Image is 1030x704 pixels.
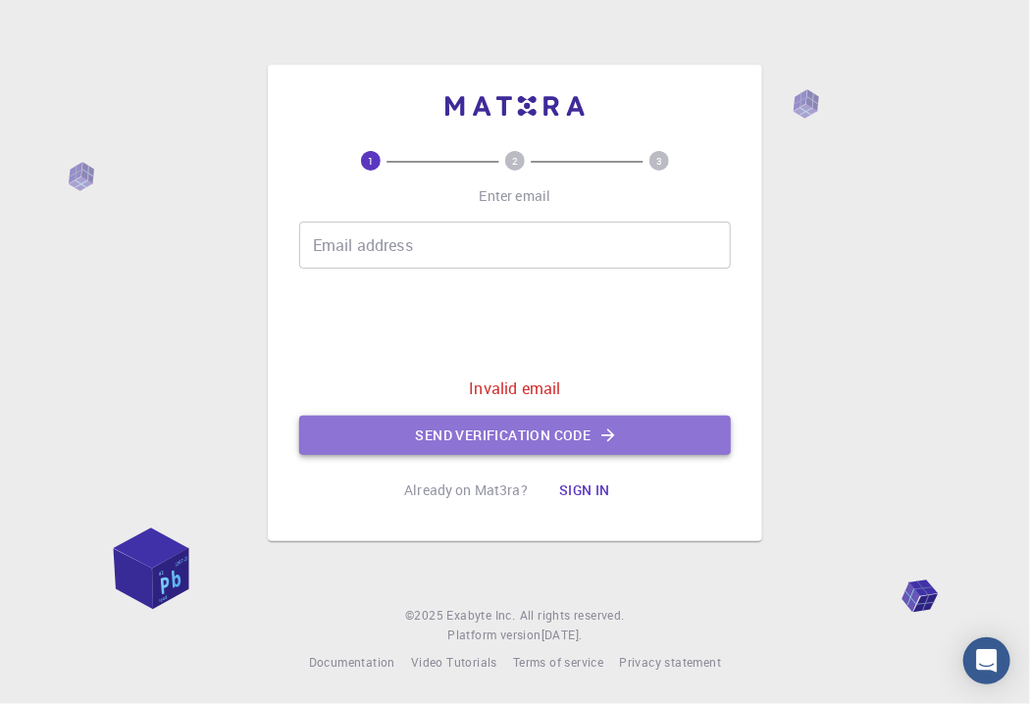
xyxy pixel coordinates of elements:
a: Terms of service [513,653,603,673]
p: Invalid email [470,377,561,400]
a: Video Tutorials [411,653,497,673]
span: Platform version [447,626,541,645]
text: 2 [512,154,518,168]
span: Exabyte Inc. [447,607,516,623]
p: Enter email [480,186,551,206]
span: Documentation [309,654,395,670]
p: Already on Mat3ra? [404,480,528,500]
span: [DATE] . [541,627,583,642]
button: Sign in [543,471,626,510]
iframe: reCAPTCHA [366,284,664,361]
a: Privacy statement [619,653,721,673]
span: All rights reserved. [520,606,625,626]
span: Terms of service [513,654,603,670]
div: Open Intercom Messenger [963,637,1010,684]
a: Exabyte Inc. [447,606,516,626]
span: © 2025 [405,606,446,626]
a: [DATE]. [541,626,583,645]
text: 3 [656,154,662,168]
a: Documentation [309,653,395,673]
button: Send verification code [299,416,731,455]
text: 1 [368,154,374,168]
span: Privacy statement [619,654,721,670]
span: Video Tutorials [411,654,497,670]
